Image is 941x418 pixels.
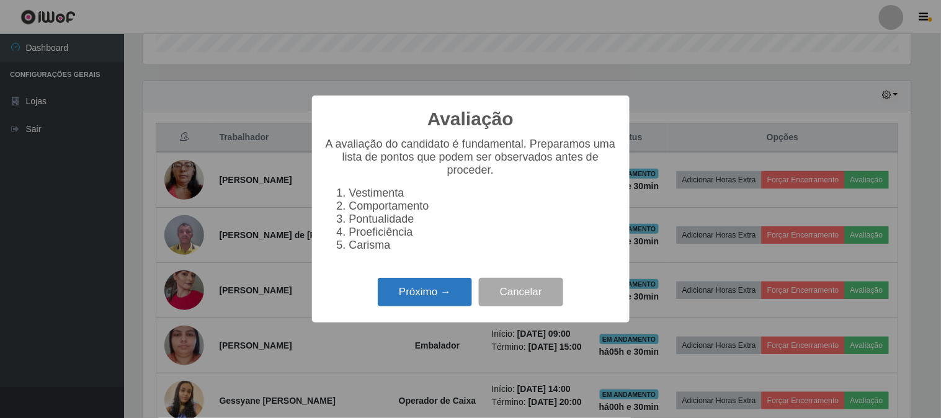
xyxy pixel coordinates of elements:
[349,213,617,226] li: Pontualidade
[349,226,617,239] li: Proeficiência
[349,239,617,252] li: Carisma
[479,278,563,307] button: Cancelar
[349,200,617,213] li: Comportamento
[324,138,617,177] p: A avaliação do candidato é fundamental. Preparamos uma lista de pontos que podem ser observados a...
[349,187,617,200] li: Vestimenta
[378,278,472,307] button: Próximo →
[427,108,514,130] h2: Avaliação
